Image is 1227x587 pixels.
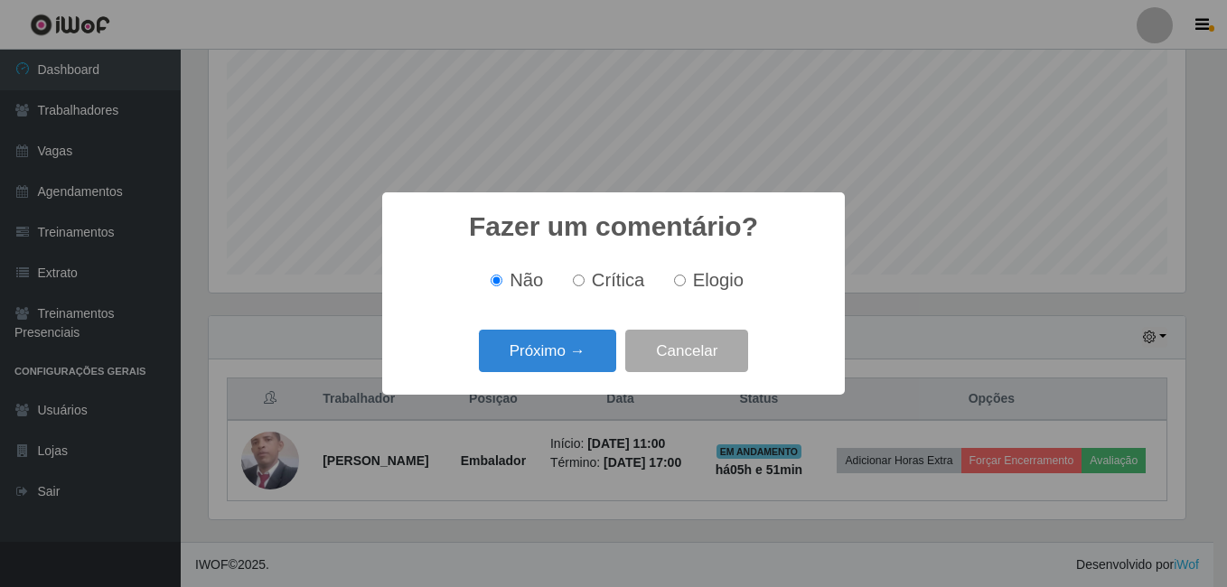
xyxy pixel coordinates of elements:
[491,275,502,286] input: Não
[693,270,744,290] span: Elogio
[674,275,686,286] input: Elogio
[479,330,616,372] button: Próximo →
[625,330,748,372] button: Cancelar
[573,275,585,286] input: Crítica
[469,210,758,243] h2: Fazer um comentário?
[592,270,645,290] span: Crítica
[510,270,543,290] span: Não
